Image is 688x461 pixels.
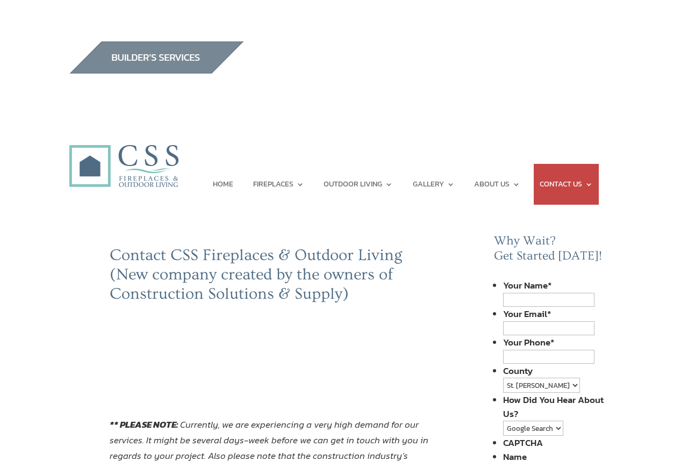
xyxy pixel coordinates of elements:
h2: Why Wait? Get Started [DATE]! [494,234,619,269]
h2: Contact CSS Fireplaces & Outdoor Living (New company created by the owners of Construction Soluti... [110,246,436,309]
img: builders_btn [69,41,244,74]
a: ABOUT US [474,164,520,205]
label: Your Name [503,278,551,292]
label: County [503,364,533,378]
img: CSS Fireplaces & Outdoor Living (Formerly Construction Solutions & Supply)- Jacksonville Ormond B... [69,115,178,193]
a: FIREPLACES [253,164,304,205]
label: Your Email [503,307,551,321]
strong: ** PLEASE NOTE: [110,417,178,431]
a: GALLERY [413,164,455,205]
a: HOME [213,164,233,205]
a: builder services construction supply [69,63,244,77]
a: OUTDOOR LIVING [324,164,393,205]
a: CONTACT US [540,164,593,205]
label: CAPTCHA [503,436,543,450]
label: How Did You Hear About Us? [503,393,604,421]
label: Your Phone [503,335,554,349]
